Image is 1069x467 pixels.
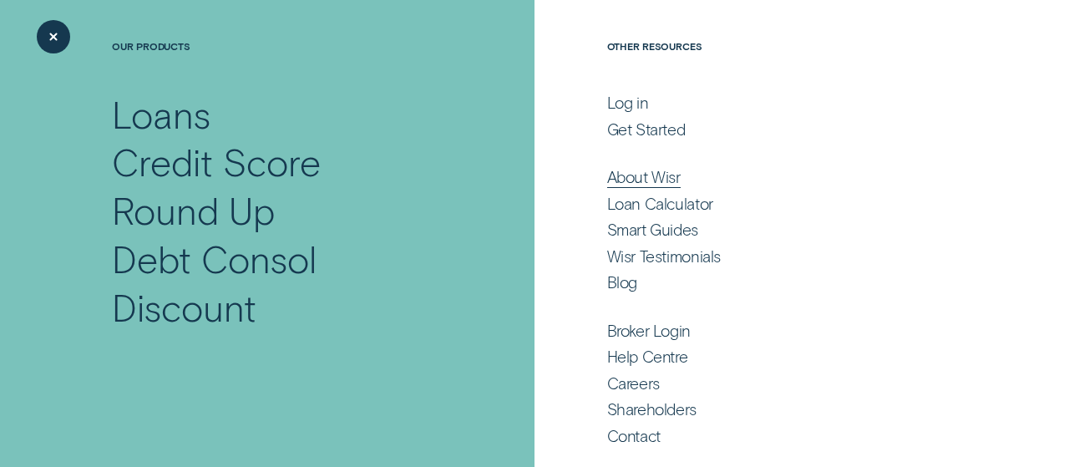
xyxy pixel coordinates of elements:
div: Contact [607,426,661,446]
a: Contact [607,426,956,446]
a: Blog [607,272,956,292]
div: Shareholders [607,399,697,419]
div: Broker Login [607,321,691,341]
a: Loan Calculator [607,194,956,214]
div: Loan Calculator [607,194,713,214]
a: Careers [607,373,956,393]
div: Careers [607,373,660,393]
a: Credit Score [112,138,457,186]
div: Get Started [607,119,686,140]
a: About Wisr [607,167,956,187]
div: Log in [607,93,649,113]
a: Round Up [112,186,457,235]
div: Help Centre [607,347,688,367]
a: Broker Login [607,321,956,341]
div: Smart Guides [607,220,698,240]
a: Shareholders [607,399,956,419]
a: Log in [607,93,956,113]
div: Wisr Testimonials [607,246,721,266]
a: Debt Consol Discount [112,235,457,332]
div: Credit Score [112,138,320,186]
a: Help Centre [607,347,956,367]
button: Close Menu [37,20,70,53]
div: About Wisr [607,167,681,187]
a: Wisr Testimonials [607,246,956,266]
a: Smart Guides [607,220,956,240]
div: Blog [607,272,637,292]
div: Loans [112,90,210,139]
a: Loans [112,90,457,139]
a: Get Started [607,119,956,140]
div: Round Up [112,186,274,235]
